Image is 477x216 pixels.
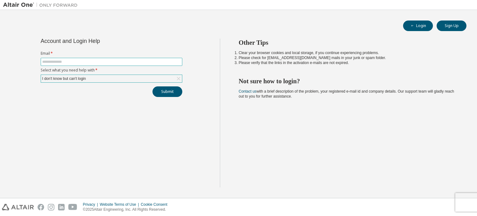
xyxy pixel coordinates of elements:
[239,89,257,94] a: Contact us
[239,89,454,99] span: with a brief description of the problem, your registered e-mail id and company details. Our suppo...
[239,60,456,65] li: Please verify that the links in the activation e-mails are not expired.
[48,204,54,210] img: instagram.svg
[403,21,433,31] button: Login
[152,86,182,97] button: Submit
[437,21,466,31] button: Sign Up
[83,207,171,212] p: © 2025 Altair Engineering, Inc. All Rights Reserved.
[100,202,141,207] div: Website Terms of Use
[2,204,34,210] img: altair_logo.svg
[58,204,65,210] img: linkedin.svg
[239,55,456,60] li: Please check for [EMAIL_ADDRESS][DOMAIN_NAME] mails in your junk or spam folder.
[68,204,77,210] img: youtube.svg
[41,75,87,82] div: I don't know but can't login
[38,204,44,210] img: facebook.svg
[141,202,171,207] div: Cookie Consent
[41,51,182,56] label: Email
[239,50,456,55] li: Clear your browser cookies and local storage, if you continue experiencing problems.
[83,202,100,207] div: Privacy
[41,39,154,44] div: Account and Login Help
[3,2,81,8] img: Altair One
[239,77,456,85] h2: Not sure how to login?
[41,75,182,82] div: I don't know but can't login
[239,39,456,47] h2: Other Tips
[41,68,182,73] label: Select what you need help with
